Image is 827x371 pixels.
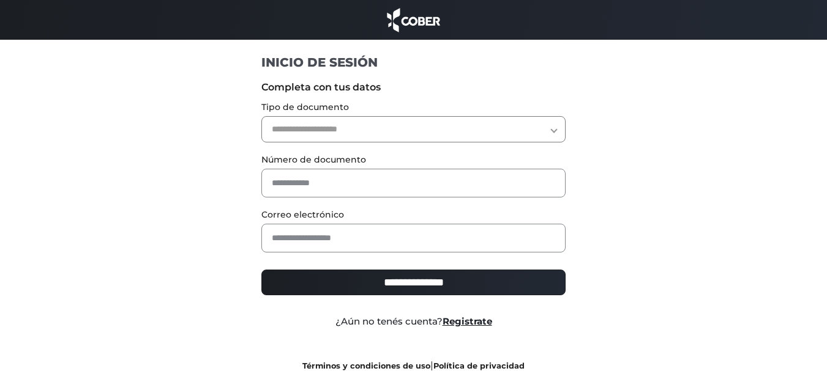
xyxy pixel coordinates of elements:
[252,315,575,329] div: ¿Aún no tenés cuenta?
[261,208,566,221] label: Correo electrónico
[261,101,566,114] label: Tipo de documento
[261,153,566,166] label: Número de documento
[302,361,430,370] a: Términos y condiciones de uso
[433,361,525,370] a: Política de privacidad
[384,6,444,34] img: cober_marca.png
[261,54,566,70] h1: INICIO DE SESIÓN
[443,315,492,327] a: Registrate
[261,80,566,95] label: Completa con tus datos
